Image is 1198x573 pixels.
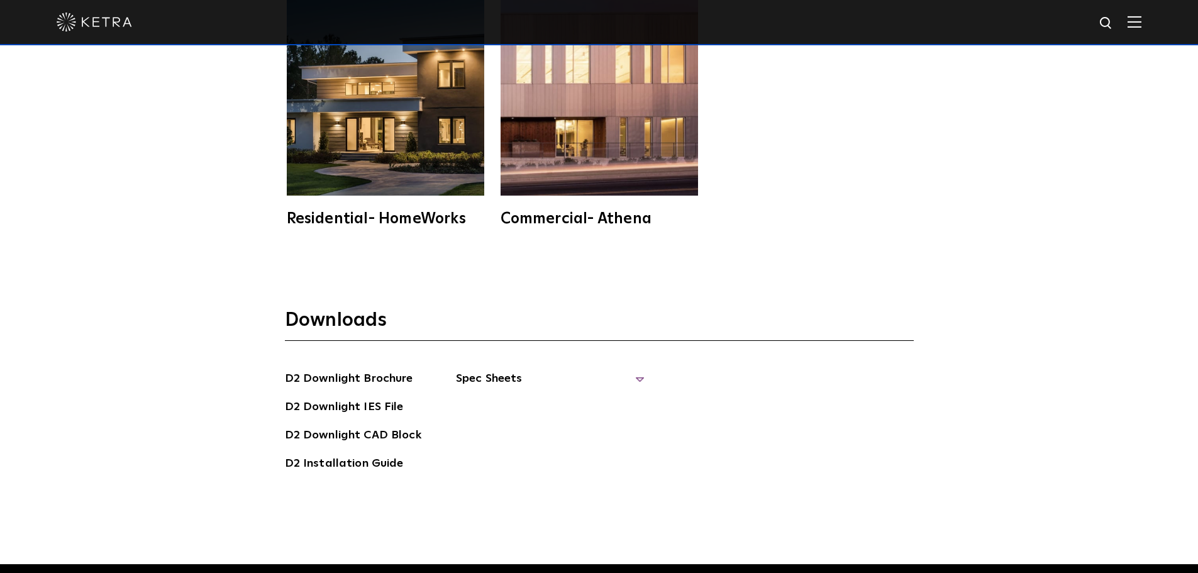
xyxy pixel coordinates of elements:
a: D2 Installation Guide [285,455,404,475]
img: Hamburger%20Nav.svg [1128,16,1141,28]
a: D2 Downlight Brochure [285,370,413,390]
div: Residential- HomeWorks [287,211,484,226]
div: Commercial- Athena [501,211,698,226]
img: search icon [1099,16,1114,31]
span: Spec Sheets [456,370,645,398]
a: D2 Downlight CAD Block [285,426,421,447]
h3: Downloads [285,308,914,341]
img: ketra-logo-2019-white [57,13,132,31]
a: D2 Downlight IES File [285,398,404,418]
